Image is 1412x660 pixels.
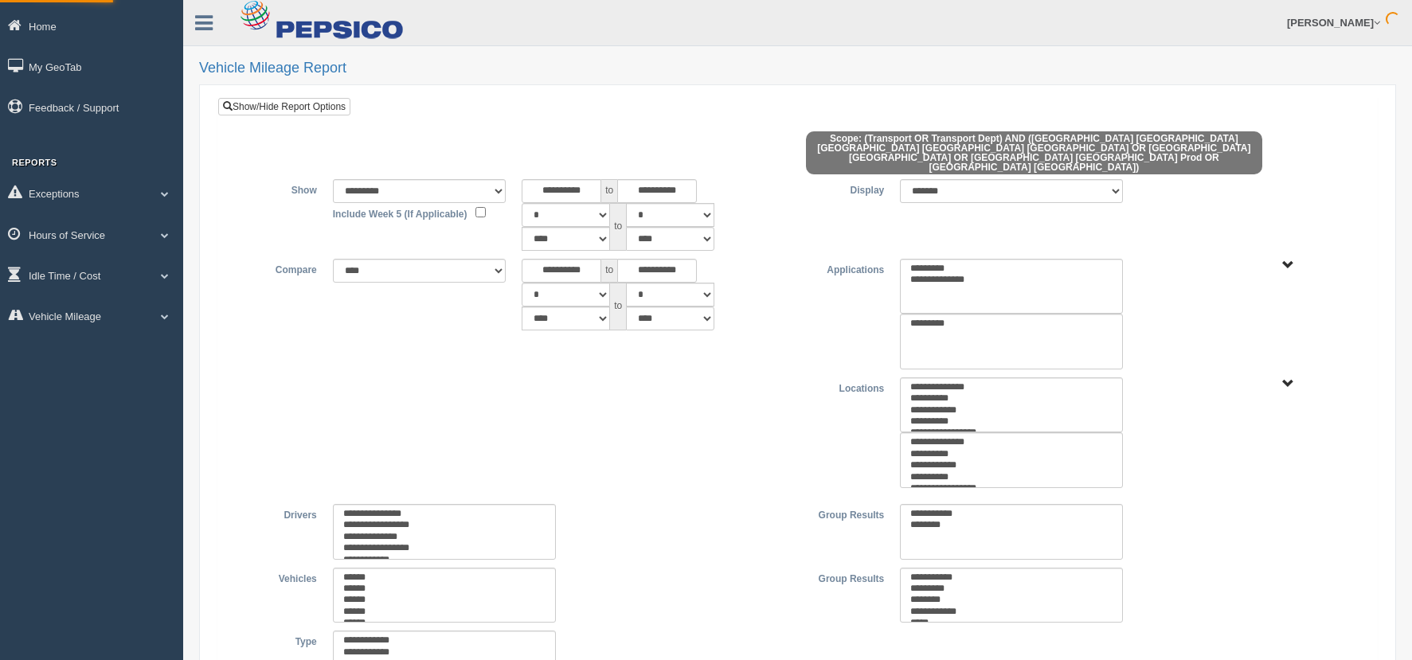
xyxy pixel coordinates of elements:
label: Group Results [798,568,893,587]
label: Type [230,631,325,650]
span: Scope: (Transport OR Transport Dept) AND ([GEOGRAPHIC_DATA] [GEOGRAPHIC_DATA] [GEOGRAPHIC_DATA] [... [806,131,1263,174]
label: Group Results [798,504,893,523]
span: to [610,283,626,330]
label: Vehicles [230,568,325,587]
label: Compare [230,259,325,278]
label: Include Week 5 (If Applicable) [333,203,467,222]
span: to [601,179,617,203]
span: to [601,259,617,283]
span: to [610,203,626,251]
label: Show [230,179,325,198]
h2: Vehicle Mileage Report [199,61,1396,76]
label: Applications [798,259,893,278]
label: Drivers [230,504,325,523]
label: Display [798,179,893,198]
label: Locations [798,377,893,396]
a: Show/Hide Report Options [218,98,350,115]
